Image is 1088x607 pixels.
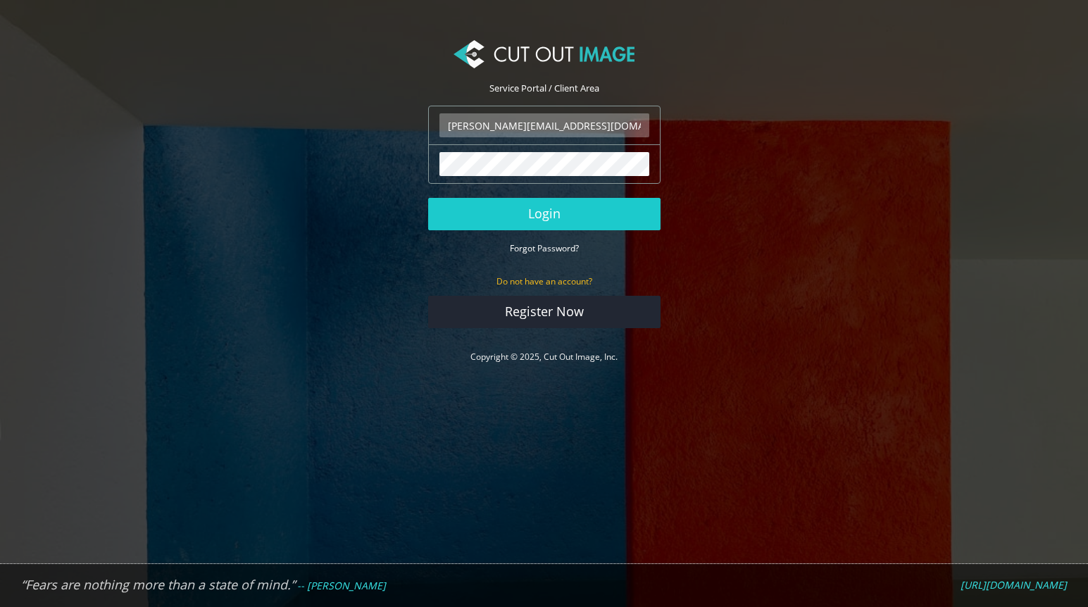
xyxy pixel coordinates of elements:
[961,578,1067,592] em: [URL][DOMAIN_NAME]
[510,242,579,254] a: Forgot Password?
[510,242,579,254] small: Forgot Password?
[489,82,599,94] span: Service Portal / Client Area
[428,198,661,230] button: Login
[428,296,661,328] a: Register Now
[454,40,634,68] img: Cut Out Image
[297,579,386,592] em: -- [PERSON_NAME]
[439,113,649,137] input: Email Address
[496,275,592,287] small: Do not have an account?
[961,579,1067,592] a: [URL][DOMAIN_NAME]
[470,351,618,363] a: Copyright © 2025, Cut Out Image, Inc.
[21,576,295,593] em: “Fears are nothing more than a state of mind.”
